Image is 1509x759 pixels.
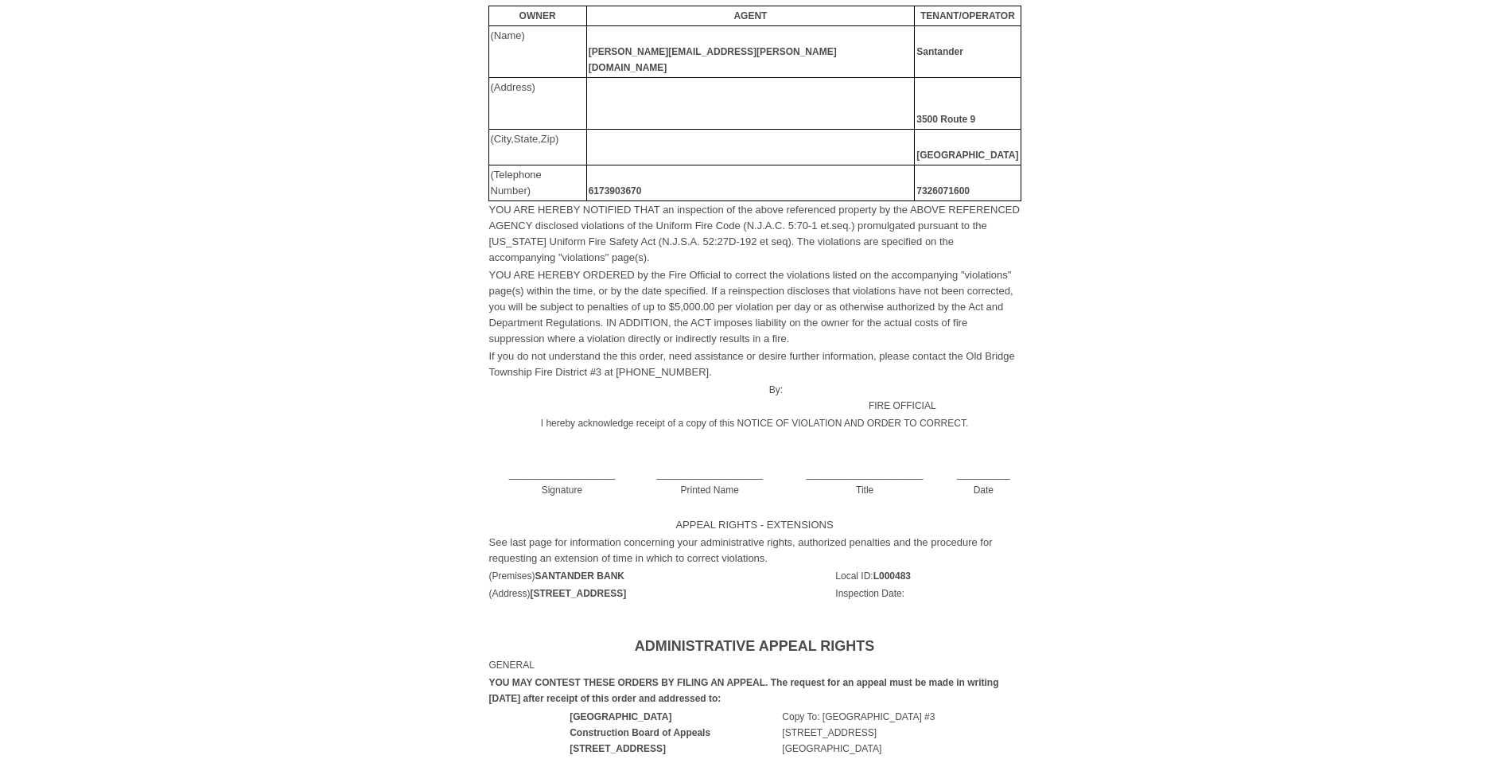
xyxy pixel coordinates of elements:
td: ____________________ Signature [488,450,636,499]
td: (Address) [488,585,825,602]
b: 6173903670 [589,185,642,197]
b: [PERSON_NAME][EMAIL_ADDRESS][PERSON_NAME][DOMAIN_NAME] [589,46,837,73]
b: ADMINISTRATIVE APPEAL RIGHTS [635,638,875,654]
td: FIRE OFFICIAL [784,381,1021,415]
font: (Name) [491,29,525,41]
b: [GEOGRAPHIC_DATA] [916,150,1018,161]
td: GENERAL [488,656,1021,674]
td: (Premises) [488,567,825,585]
font: APPEAL RIGHTS - EXTENSIONS [675,519,833,531]
b: SANTANDER BANK [535,570,624,582]
td: Inspection Date: [834,585,1021,602]
strong: YOU MAY CONTEST THESE ORDERS BY FILING AN APPEAL. The request for an appeal must be made in writi... [489,677,999,704]
td: ____________________ Printed Name [636,450,784,499]
td: By: [488,381,784,415]
font: (Address) [491,81,535,93]
b: L000483 [873,570,911,582]
b: [STREET_ADDRESS] [531,588,627,599]
td: I hereby acknowledge receipt of a copy of this NOTICE OF VIOLATION AND ORDER TO CORRECT. [488,415,1021,432]
font: See last page for information concerning your administrative rights, authorized penalties and the... [489,536,993,564]
b: AGENT [733,10,767,21]
b: Santander [916,46,963,57]
font: YOU ARE HEREBY NOTIFIED THAT an inspection of the above referenced property by the ABOVE REFERENC... [489,204,1020,263]
font: If you do not understand the this order, need assistance or desire further information, please co... [489,350,1015,378]
b: 7326071600 [916,185,970,197]
td: ______________________ Title [784,450,946,499]
b: 3500 Route 9 [916,114,975,125]
b: OWNER [519,10,556,21]
b: TENANT/OPERATOR [920,10,1015,21]
td: __________ Date [946,450,1021,499]
font: (City,State,Zip) [491,133,559,145]
td: Local ID: [834,567,1021,585]
font: (Telephone Number) [491,169,542,197]
font: YOU ARE HEREBY ORDERED by the Fire Official to correct the violations listed on the accompanying ... [489,269,1013,344]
